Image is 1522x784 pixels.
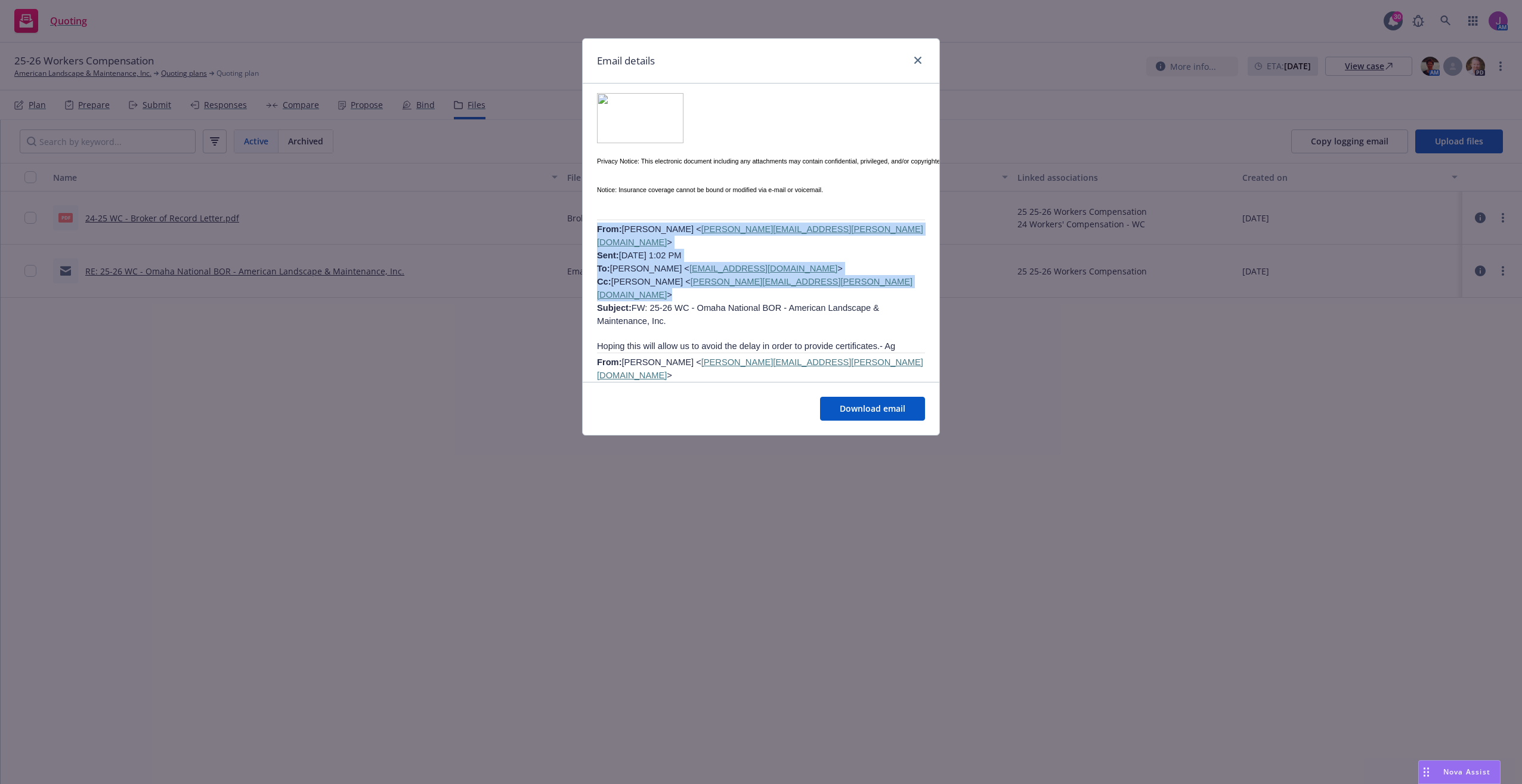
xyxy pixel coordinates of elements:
[597,277,912,300] a: [PERSON_NAME][EMAIL_ADDRESS][PERSON_NAME][DOMAIN_NAME]
[597,357,622,367] span: From:
[597,186,823,193] span: Notice: Insurance coverage cannot be bound or modified via e-mail or voicemail.
[1443,767,1490,777] span: Nova Assist
[597,357,923,380] a: [PERSON_NAME][EMAIL_ADDRESS][PERSON_NAME][DOMAIN_NAME]
[911,53,925,67] a: close
[1419,761,1434,783] div: Drag to move
[597,251,619,260] b: Sent:
[597,224,622,234] span: From:
[689,264,837,273] a: [EMAIL_ADDRESS][DOMAIN_NAME]
[597,303,632,313] b: Subject:
[597,264,610,273] b: To:
[597,224,923,326] span: [PERSON_NAME] < > [DATE] 1:02 PM [PERSON_NAME] < > [PERSON_NAME] < > FW: 25-26 WC - Omaha Nationa...
[597,93,683,143] img: image004.png@01DB8DDF.72A10420
[597,224,923,247] a: [PERSON_NAME][EMAIL_ADDRESS][PERSON_NAME][DOMAIN_NAME]
[597,357,923,446] span: [PERSON_NAME] < > [DATE] 10:01 AM [PERSON_NAME] < > FW: 25-26 WC - Omaha National BOR - American ...
[840,403,905,414] span: Download email
[597,277,611,286] b: Cc:
[820,397,925,421] button: Download email
[597,53,655,69] h1: Email details
[1418,760,1501,784] button: Nova Assist
[597,341,895,351] span: Hoping this will allow us to avoid the delay in order to provide certificates.- Ag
